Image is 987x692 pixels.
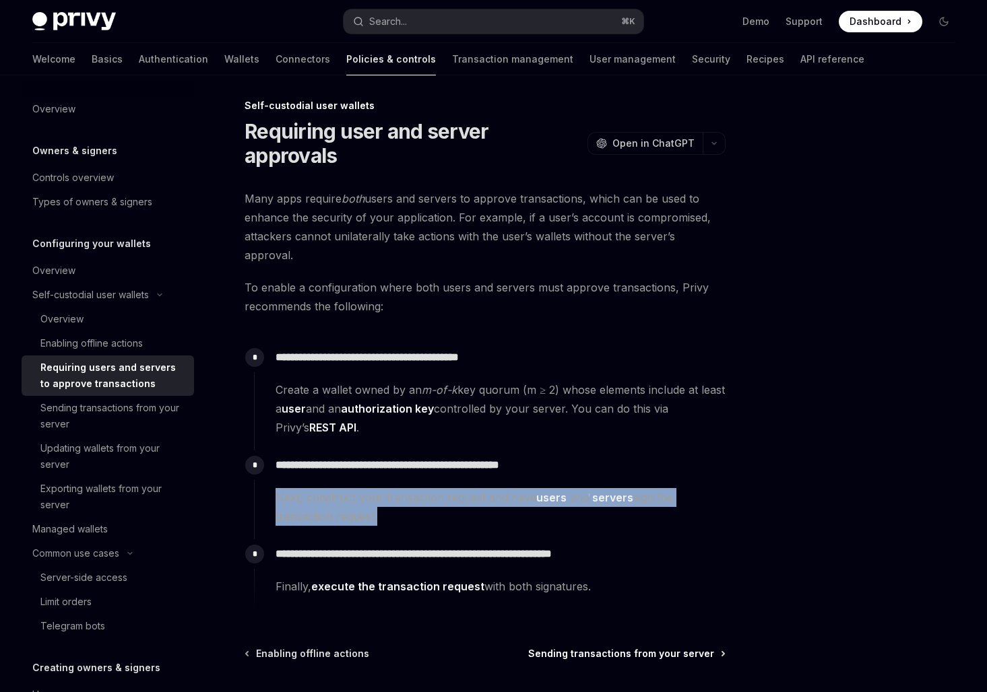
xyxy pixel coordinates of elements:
[245,99,726,112] div: Self-custodial user wallets
[22,565,194,590] a: Server-side access
[536,491,567,505] a: users
[346,43,436,75] a: Policies & controls
[746,43,784,75] a: Recipes
[276,43,330,75] a: Connectors
[92,43,123,75] a: Basics
[276,577,725,596] span: Finally, with both signatures.
[422,383,457,396] em: m-of-k
[224,43,259,75] a: Wallets
[621,16,635,27] span: ⌘ K
[32,236,151,252] h5: Configuring your wallets
[40,335,143,351] div: Enabling offline actions
[40,400,186,432] div: Sending transactions from your server
[839,11,922,32] a: Dashboard
[369,13,407,30] div: Search...
[40,359,186,392] div: Requiring users and servers to approve transactions
[22,307,194,331] a: Overview
[245,189,726,265] span: Many apps require users and servers to approve transactions, which can be used to enhance the sec...
[22,331,194,355] a: Enabling offline actions
[245,119,582,168] h1: Requiring user and server approvals
[22,396,194,436] a: Sending transactions from your server
[22,97,194,121] a: Overview
[22,355,194,396] a: Requiring users and servers to approve transactions
[22,614,194,638] a: Telegram bots
[22,258,194,283] a: Overview
[32,143,117,159] h5: Owners & signers
[742,15,769,28] a: Demo
[40,594,92,610] div: Limit orders
[40,618,105,634] div: Telegram bots
[570,491,589,504] em: and
[32,263,75,279] div: Overview
[452,43,573,75] a: Transaction management
[32,101,75,117] div: Overview
[309,421,356,435] a: REST API
[276,488,725,526] span: Next, construct your transaction request and have sign the transaction request.
[40,311,84,327] div: Overview
[22,590,194,614] a: Limit orders
[692,43,730,75] a: Security
[32,194,152,210] div: Types of owners & signers
[22,166,194,190] a: Controls overview
[32,660,160,676] h5: Creating owners & signers
[22,477,194,517] a: Exporting wallets from your server
[612,137,695,150] span: Open in ChatGPT
[850,15,901,28] span: Dashboard
[587,132,703,155] button: Open in ChatGPT
[22,436,194,477] a: Updating wallets from your server
[32,43,75,75] a: Welcome
[276,380,725,437] span: Create a wallet owned by an key quorum (m ≥ 2) whose elements include at least a and an controlle...
[282,402,306,415] strong: user
[342,192,364,205] em: both
[139,43,208,75] a: Authentication
[800,43,864,75] a: API reference
[933,11,955,32] button: Toggle dark mode
[245,278,726,316] span: To enable a configuration where both users and servers must approve transactions, Privy recommend...
[32,521,108,537] div: Managed wallets
[786,15,823,28] a: Support
[590,43,676,75] a: User management
[22,517,194,541] a: Managed wallets
[592,491,633,505] a: servers
[22,190,194,214] a: Types of owners & signers
[344,9,644,34] button: Search...⌘K
[311,580,484,594] a: execute the transaction request
[32,12,116,31] img: dark logo
[341,402,434,415] strong: authorization key
[32,287,149,303] div: Self-custodial user wallets
[32,545,119,561] div: Common use cases
[40,440,186,473] div: Updating wallets from your server
[40,481,186,513] div: Exporting wallets from your server
[40,569,127,586] div: Server-side access
[32,170,114,186] div: Controls overview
